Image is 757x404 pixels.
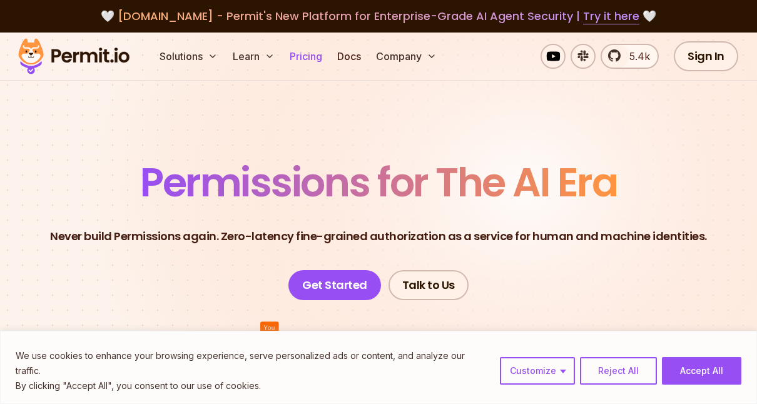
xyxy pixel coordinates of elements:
button: Customize [500,357,575,385]
a: Docs [332,44,366,69]
button: Accept All [662,357,741,385]
a: 5.4k [601,44,659,69]
button: Solutions [155,44,223,69]
button: Reject All [580,357,657,385]
p: We use cookies to enhance your browsing experience, serve personalized ads or content, and analyz... [16,348,490,378]
a: Get Started [288,270,381,300]
p: By clicking "Accept All", you consent to our use of cookies. [16,378,490,393]
a: Try it here [583,8,639,24]
a: Pricing [285,44,327,69]
button: Learn [228,44,280,69]
p: Never build Permissions again. Zero-latency fine-grained authorization as a service for human and... [50,228,707,245]
img: Permit logo [13,35,135,78]
a: Talk to Us [389,270,469,300]
span: 5.4k [622,49,650,64]
span: [DOMAIN_NAME] - Permit's New Platform for Enterprise-Grade AI Agent Security | [118,8,639,24]
span: Permissions for The AI Era [140,154,617,210]
button: Company [371,44,442,69]
div: 🤍 🤍 [30,8,727,25]
a: Sign In [674,41,738,71]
